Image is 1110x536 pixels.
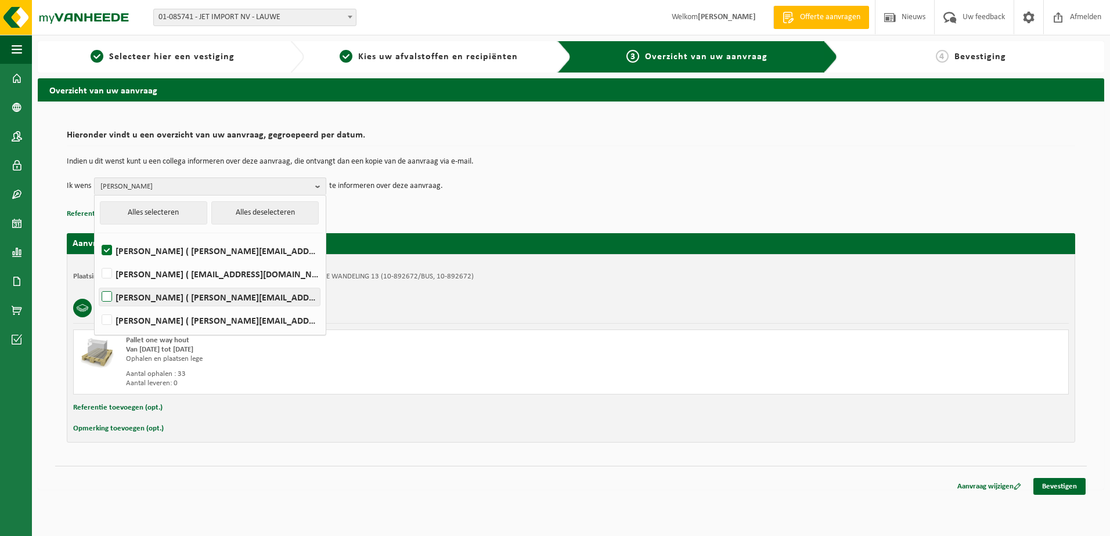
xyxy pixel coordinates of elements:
[38,78,1104,101] h2: Overzicht van uw aanvraag
[153,9,356,26] span: 01-085741 - JET IMPORT NV - LAUWE
[949,478,1030,495] a: Aanvraag wijzigen
[954,52,1006,61] span: Bevestiging
[80,336,114,371] img: LP-PA-00000-WDN-11.png
[626,50,639,63] span: 3
[99,242,320,259] label: [PERSON_NAME] ( [PERSON_NAME][EMAIL_ADDRESS][DOMAIN_NAME] )
[99,288,320,306] label: [PERSON_NAME] ( [PERSON_NAME][EMAIL_ADDRESS][DOMAIN_NAME] )
[126,379,618,388] div: Aantal leveren: 0
[67,178,91,195] p: Ik wens
[100,178,311,195] span: [PERSON_NAME]
[73,239,160,248] strong: Aanvraag voor [DATE]
[698,13,756,21] strong: [PERSON_NAME]
[310,50,547,64] a: 2Kies uw afvalstoffen en recipiënten
[94,178,326,195] button: [PERSON_NAME]
[73,400,163,415] button: Referentie toevoegen (opt.)
[797,12,863,23] span: Offerte aanvragen
[126,346,193,353] strong: Van [DATE] tot [DATE]
[100,201,207,224] button: Alles selecteren
[358,52,518,61] span: Kies uw afvalstoffen en recipiënten
[91,50,103,63] span: 1
[126,370,618,379] div: Aantal ophalen : 33
[773,6,869,29] a: Offerte aanvragen
[99,265,320,283] label: [PERSON_NAME] ( [EMAIL_ADDRESS][DOMAIN_NAME] )
[67,207,156,222] button: Referentie toevoegen (opt.)
[340,50,352,63] span: 2
[126,336,189,344] span: Pallet one way hout
[211,201,319,224] button: Alles deselecteren
[67,158,1075,166] p: Indien u dit wenst kunt u een collega informeren over deze aanvraag, die ontvangt dan een kopie v...
[109,52,235,61] span: Selecteer hier een vestiging
[645,52,767,61] span: Overzicht van uw aanvraag
[44,50,281,64] a: 1Selecteer hier een vestiging
[73,421,164,436] button: Opmerking toevoegen (opt.)
[126,354,618,364] div: Ophalen en plaatsen lege
[1033,478,1086,495] a: Bevestigen
[73,273,124,280] strong: Plaatsingsadres:
[329,178,443,195] p: te informeren over deze aanvraag.
[936,50,949,63] span: 4
[99,312,320,329] label: [PERSON_NAME] ( [PERSON_NAME][EMAIL_ADDRESS][DOMAIN_NAME] )
[67,131,1075,146] h2: Hieronder vindt u een overzicht van uw aanvraag, gegroepeerd per datum.
[154,9,356,26] span: 01-085741 - JET IMPORT NV - LAUWE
